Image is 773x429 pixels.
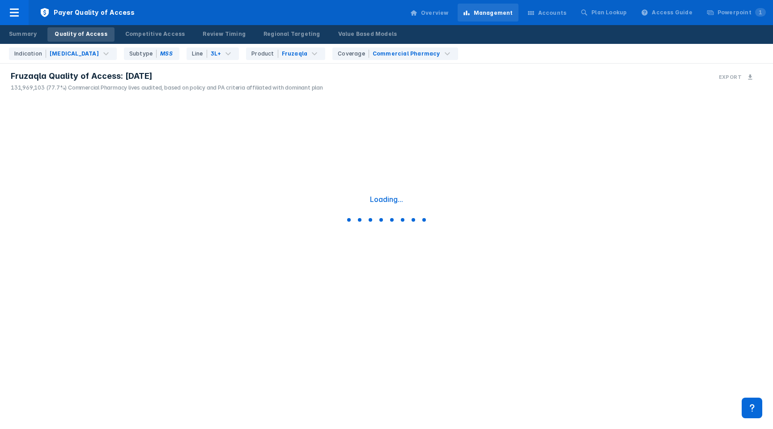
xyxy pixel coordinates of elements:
div: 131,969,103 (77.7%) Commercial Pharmacy lives audited, based on policy and PA criteria affiliated... [11,84,323,92]
div: Contact Support [742,398,762,418]
div: 3L+ [211,50,221,58]
div: Line [192,50,207,58]
span: Fruzaqla Quality of Access: [DATE] [11,71,153,82]
div: Product [251,50,278,58]
a: Competitive Access [118,27,192,42]
div: Plan Lookup [591,9,627,17]
div: Coverage [338,50,369,58]
div: MSS is the only option [124,47,179,60]
div: Management [474,9,513,17]
a: Summary [2,27,44,42]
h3: Export [719,74,742,80]
div: Commercial Pharmacy [373,50,440,58]
div: Powerpoint [718,9,766,17]
div: Review Timing [203,30,246,38]
div: [MEDICAL_DATA] [50,50,99,58]
a: Overview [405,4,454,21]
a: Value Based Models [331,27,404,42]
a: Review Timing [195,27,253,42]
div: Summary [9,30,37,38]
div: Regional Targeting [263,30,320,38]
div: Indication [14,50,46,58]
a: Accounts [522,4,572,21]
button: Export [714,69,759,86]
div: Fruzaqla [282,50,308,58]
div: Loading... [370,195,403,204]
div: Accounts [538,9,567,17]
div: Competitive Access [125,30,185,38]
div: Access Guide [652,9,692,17]
div: Quality of Access [55,30,107,38]
div: Value Based Models [338,30,397,38]
a: Regional Targeting [256,27,327,42]
span: 1 [755,8,766,17]
a: Quality of Access [47,27,114,42]
div: Overview [421,9,449,17]
a: Management [458,4,518,21]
